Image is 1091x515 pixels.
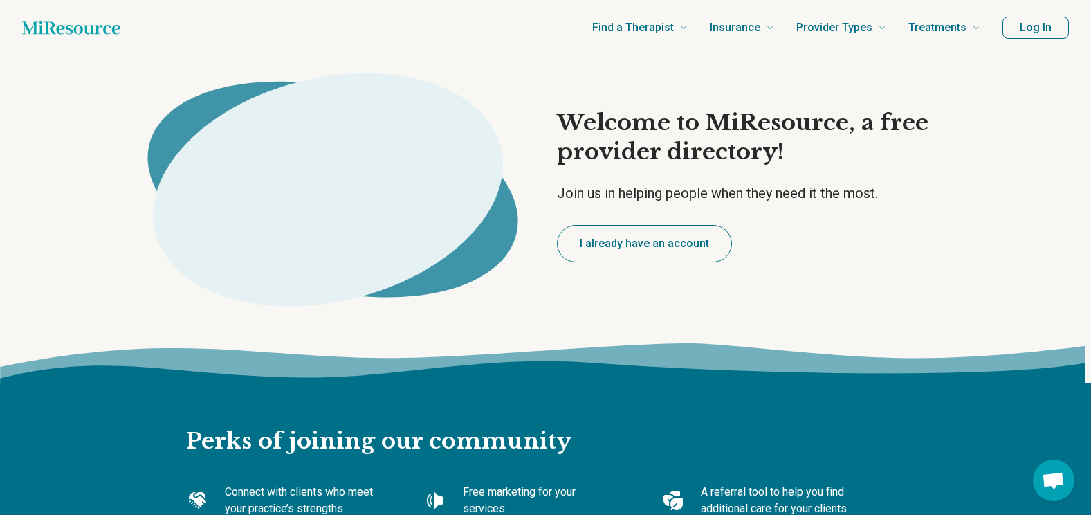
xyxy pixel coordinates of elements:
[22,14,120,42] a: Home page
[908,18,966,37] span: Treatments
[557,183,966,203] p: Join us in helping people when they need it the most.
[557,225,732,262] button: I already have an account
[186,383,906,456] h2: Perks of joining our community
[710,18,760,37] span: Insurance
[557,109,966,166] h1: Welcome to MiResource, a free provider directory!
[1033,460,1074,501] div: Open chat
[796,18,872,37] span: Provider Types
[592,18,674,37] span: Find a Therapist
[1002,17,1069,39] button: Log In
